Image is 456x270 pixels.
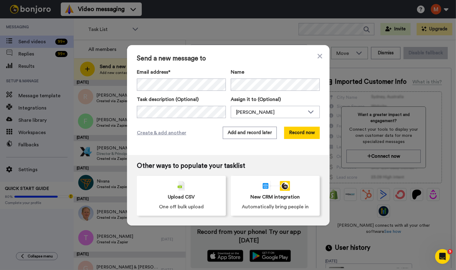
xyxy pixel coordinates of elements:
span: Automatically bring people in [242,203,309,210]
span: 5 [448,249,453,254]
iframe: Intercom live chat [435,249,450,264]
span: Other ways to populate your tasklist [137,162,320,170]
span: Upload CSV [168,193,195,201]
div: [PERSON_NAME] [236,109,305,116]
div: animation [261,181,290,191]
button: Record now [284,127,320,139]
button: Add and record later [223,127,277,139]
label: Assign it to (Optional) [231,96,320,103]
img: csv-grey.png [178,181,185,191]
label: Email address* [137,68,226,76]
span: Send a new message to [137,55,320,62]
span: New CRM integration [251,193,300,201]
span: Name [231,68,244,76]
label: Task description (Optional) [137,96,226,103]
span: One off bulk upload [159,203,204,210]
span: Create & add another [137,129,186,137]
